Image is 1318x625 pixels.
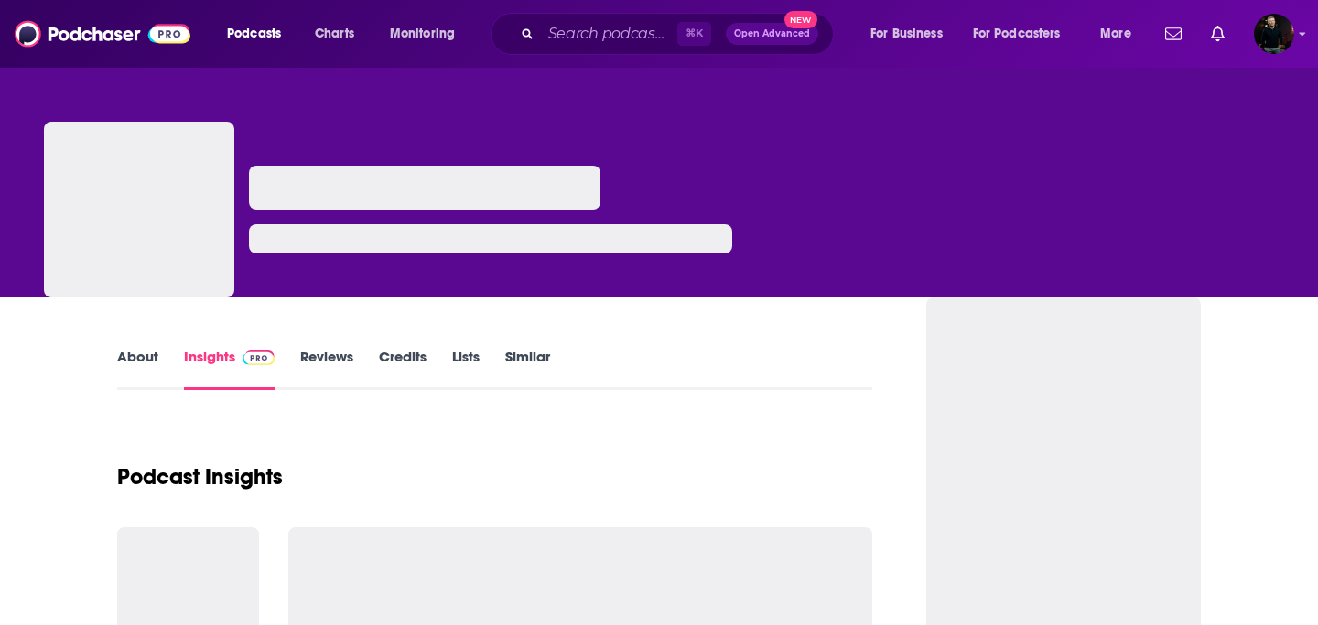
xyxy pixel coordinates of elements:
[1254,14,1294,54] img: User Profile
[390,21,455,47] span: Monitoring
[973,21,1061,47] span: For Podcasters
[505,348,550,390] a: Similar
[377,19,479,48] button: open menu
[961,19,1087,48] button: open menu
[214,19,305,48] button: open menu
[315,21,354,47] span: Charts
[379,348,427,390] a: Credits
[734,29,810,38] span: Open Advanced
[784,11,817,28] span: New
[726,23,818,45] button: Open AdvancedNew
[1204,18,1232,49] a: Show notifications dropdown
[243,350,275,365] img: Podchaser Pro
[452,348,480,390] a: Lists
[117,463,283,490] h1: Podcast Insights
[303,19,365,48] a: Charts
[184,348,275,390] a: InsightsPodchaser Pro
[677,22,711,46] span: ⌘ K
[15,16,190,51] img: Podchaser - Follow, Share and Rate Podcasts
[541,19,677,48] input: Search podcasts, credits, & more...
[858,19,966,48] button: open menu
[1158,18,1189,49] a: Show notifications dropdown
[227,21,281,47] span: Podcasts
[300,348,353,390] a: Reviews
[1087,19,1154,48] button: open menu
[117,348,158,390] a: About
[1254,14,1294,54] button: Show profile menu
[1254,14,1294,54] span: Logged in as davidajsavage
[870,21,943,47] span: For Business
[508,13,851,55] div: Search podcasts, credits, & more...
[1100,21,1131,47] span: More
